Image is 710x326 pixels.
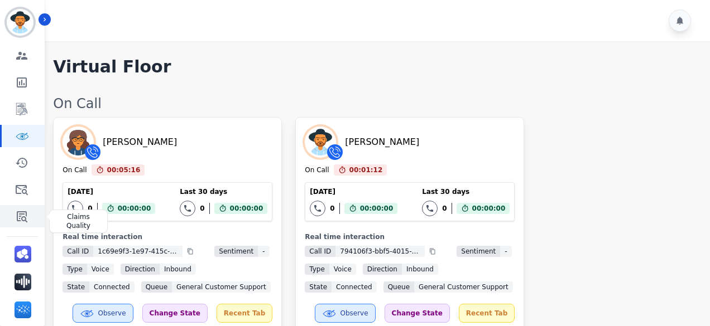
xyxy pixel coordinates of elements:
div: [PERSON_NAME] [103,135,177,149]
span: 00:00:00 [360,203,394,214]
div: On Call [63,166,87,176]
div: Last 30 days [180,187,267,196]
span: 1c69e9f3-1e97-415c-9c6b-f3f7fbf6dea9 [93,246,183,257]
span: Queue [141,281,172,293]
span: Type [305,264,329,275]
div: Change State [385,304,450,323]
div: 0 [200,204,204,213]
span: Observe [340,309,368,318]
div: 0 [442,204,447,213]
div: 0 [330,204,334,213]
span: inbound [402,264,438,275]
span: Call ID [305,246,335,257]
span: 00:05:16 [107,164,141,176]
span: Sentiment [457,246,500,257]
span: 00:00:00 [230,203,263,214]
div: On Call [53,95,699,113]
span: 00:01:12 [349,164,383,176]
span: 00:00:00 [472,203,506,214]
button: Observe [315,304,375,323]
div: Change State [142,304,208,323]
img: Avatar [305,126,336,158]
span: voice [87,264,114,275]
span: inbound [160,264,196,275]
span: Direction [121,264,160,275]
span: General Customer Support [172,281,271,293]
span: Direction [363,264,402,275]
span: Type [63,264,87,275]
span: Call ID [63,246,93,257]
span: General Customer Support [414,281,513,293]
div: Recent Tab [217,304,272,323]
span: Queue [383,281,414,293]
button: Observe [73,304,133,323]
span: - [258,246,269,257]
div: 0 [88,204,92,213]
span: 00:00:00 [118,203,151,214]
span: connected [332,281,377,293]
div: Recent Tab [459,304,515,323]
span: State [63,281,89,293]
div: Real time interaction [305,232,515,241]
div: [DATE] [68,187,155,196]
div: Last 30 days [422,187,510,196]
div: On Call [305,166,329,176]
div: [DATE] [310,187,397,196]
img: Avatar [63,126,94,158]
span: Sentiment [214,246,258,257]
img: Bordered avatar [7,9,33,36]
span: voice [329,264,356,275]
span: Observe [98,309,126,318]
span: connected [89,281,135,293]
span: - [500,246,511,257]
div: Real time interaction [63,232,272,241]
span: State [305,281,332,293]
h1: Virtual Floor [53,57,171,77]
span: 794106f3-bbf5-4015-8edd-d95cbd1ac1e9 [335,246,425,257]
div: [PERSON_NAME] [345,135,419,149]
